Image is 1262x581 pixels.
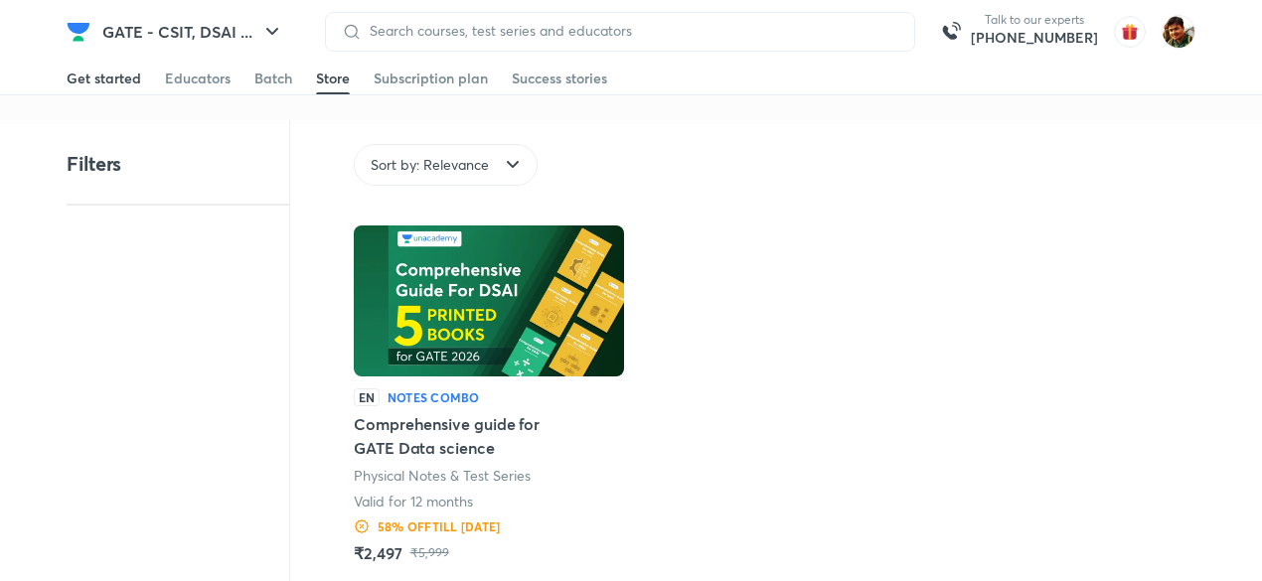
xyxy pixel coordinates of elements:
[254,69,292,88] div: Batch
[90,12,296,52] button: GATE - CSIT, DSAI ...
[316,63,350,94] a: Store
[388,388,480,406] h6: Notes Combo
[316,69,350,88] div: Store
[1114,16,1146,48] img: avatar
[254,63,292,94] a: Batch
[971,12,1098,28] p: Talk to our experts
[354,541,402,565] h5: ₹2,497
[410,545,449,561] p: ₹5,999
[931,12,971,52] img: call-us
[354,225,624,376] img: Batch Thumbnail
[354,388,380,406] p: EN
[362,23,898,39] input: Search courses, test series and educators
[67,69,141,88] div: Get started
[354,412,624,460] h5: Comprehensive guide for GATE Data science
[67,63,141,94] a: Get started
[354,492,473,511] p: Valid for 12 months
[1162,15,1195,49] img: SUVRO
[374,63,488,94] a: Subscription plan
[512,63,607,94] a: Success stories
[354,466,532,486] p: Physical Notes & Test Series
[378,517,500,535] h6: 58 % OFF till [DATE]
[971,28,1098,48] a: [PHONE_NUMBER]
[512,69,607,88] div: Success stories
[67,151,121,177] h4: Filters
[165,63,231,94] a: Educators
[67,20,90,44] img: Company Logo
[371,155,489,175] span: Sort by: Relevance
[354,518,370,534] img: Discount Logo
[165,69,231,88] div: Educators
[374,69,488,88] div: Subscription plan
